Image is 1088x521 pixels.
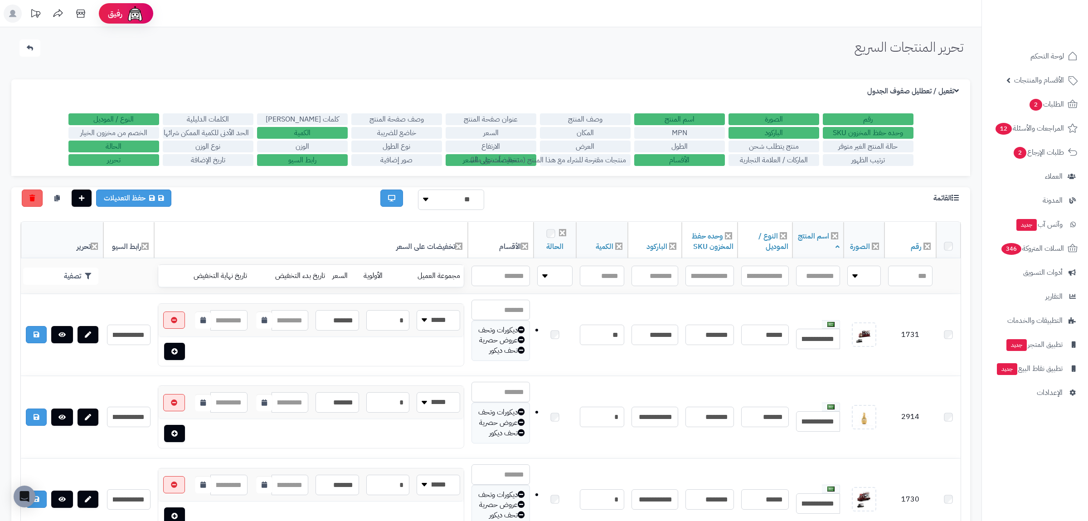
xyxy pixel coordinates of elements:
[827,487,835,492] img: العربية
[476,428,525,438] div: تحف ديكور
[351,141,442,152] label: نوع الطول
[251,265,329,287] td: تاريخ بدء التخفيض
[987,358,1083,380] a: تطبيق نقاط البيعجديد
[987,166,1083,187] a: العملاء
[596,241,613,252] a: الكمية
[476,500,525,510] div: عروض حصرية
[634,141,725,152] label: الطول
[163,141,253,152] label: نوع الوزن
[987,382,1083,404] a: الإعدادات
[154,222,468,258] th: تخفيضات على السعر
[1030,99,1042,111] span: 2
[476,510,525,521] div: تحف ديكور
[540,141,631,152] label: العرض
[468,222,534,258] th: الأقسام
[1013,146,1064,159] span: طلبات الإرجاع
[476,335,525,346] div: عروض حصرية
[729,113,819,125] label: الصورة
[396,265,464,287] td: مجموعة العميل
[257,154,348,166] label: رابط السيو
[996,362,1063,375] span: تطبيق نقاط البيع
[996,123,1012,135] span: 12
[1001,242,1064,255] span: السلات المتروكة
[546,241,563,252] a: الحالة
[21,222,103,258] th: تحرير
[634,154,725,166] label: الأقسام
[68,141,159,152] label: الحالة
[163,154,253,166] label: تاريخ الإضافة
[798,231,840,252] a: اسم المنتج
[1045,290,1063,303] span: التقارير
[729,141,819,152] label: منتج يتطلب شحن
[68,113,159,125] label: النوع / الموديل
[1037,386,1063,399] span: الإعدادات
[1014,147,1026,159] span: 2
[987,262,1083,283] a: أدوات التسويق
[827,322,835,327] img: العربية
[1015,218,1063,231] span: وآتس آب
[987,45,1083,67] a: لوحة التحكم
[823,113,913,125] label: رقم
[351,113,442,125] label: وصف صفحة المنتج
[646,241,667,252] a: الباركود
[476,490,525,500] div: ديكورات وتحف
[729,154,819,166] label: الماركات / العلامة التجارية
[987,141,1083,163] a: طلبات الإرجاع2
[884,376,936,458] td: 2914
[1045,170,1063,183] span: العملاء
[634,127,725,139] label: MPN
[634,113,725,125] label: اسم المنتج
[1007,314,1063,327] span: التطبيقات والخدمات
[1001,243,1021,255] span: 346
[360,265,396,287] td: الأولوية
[997,363,1017,375] span: جديد
[1030,50,1064,63] span: لوحة التحكم
[933,194,961,203] h3: القائمة
[884,294,936,376] td: 1731
[823,154,913,166] label: ترتيب الظهور
[540,113,631,125] label: وصف المنتج
[108,8,122,19] span: رفيق
[1006,339,1027,351] span: جديد
[1043,194,1063,207] span: المدونة
[1026,24,1079,43] img: logo-2.png
[257,141,348,152] label: الوزن
[987,310,1083,331] a: التطبيقات والخدمات
[24,5,47,25] a: تحديثات المنصة
[987,214,1083,235] a: وآتس آبجديد
[987,93,1083,115] a: الطلبات2
[351,127,442,139] label: خاضع للضريبة
[1005,338,1063,351] span: تطبيق المتجر
[14,486,35,507] div: Open Intercom Messenger
[446,141,536,152] label: الارتفاع
[987,190,1083,211] a: المدونة
[446,154,536,166] label: تخفيضات على السعر
[850,241,870,252] a: الصورة
[476,418,525,428] div: عروض حصرية
[163,113,253,125] label: الكلمات الدليلية
[257,113,348,125] label: كلمات [PERSON_NAME]
[1014,74,1064,87] span: الأقسام والمنتجات
[987,286,1083,307] a: التقارير
[68,127,159,139] label: الخصم من مخزون الخيار
[257,127,348,139] label: الكمية
[446,113,536,125] label: عنوان صفحة المنتج
[163,127,253,139] label: الحد الأدنى للكمية الممكن شرائها
[68,154,159,166] label: تحرير
[476,325,525,336] div: ديكورات وتحف
[855,39,963,54] h1: تحرير المنتجات السريع
[692,231,733,252] a: وحده حفظ المخزون SKU
[827,404,835,409] img: العربية
[126,5,144,23] img: ai-face.png
[329,265,359,287] td: السعر
[823,141,913,152] label: حالة المنتج الغير متوفر
[103,222,154,258] th: رابط السيو
[540,127,631,139] label: المكان
[987,334,1083,355] a: تطبيق المتجرجديد
[911,241,922,252] a: رقم
[987,238,1083,259] a: السلات المتروكة346
[96,190,171,207] a: حفظ التعديلات
[758,231,788,252] a: النوع / الموديل
[476,346,525,356] div: تحف ديكور
[823,127,913,139] label: وحده حفظ المخزون SKU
